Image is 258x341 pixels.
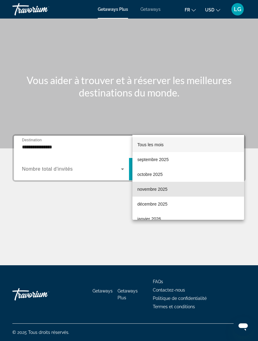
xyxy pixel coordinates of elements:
span: janvier 2026 [137,215,161,223]
span: novembre 2025 [137,185,167,193]
span: décembre 2025 [137,200,167,208]
span: septembre 2025 [137,156,169,163]
iframe: Bouton de lancement de la fenêtre de messagerie [233,316,253,336]
span: octobre 2025 [137,171,163,178]
span: Tous les mois [137,142,164,147]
